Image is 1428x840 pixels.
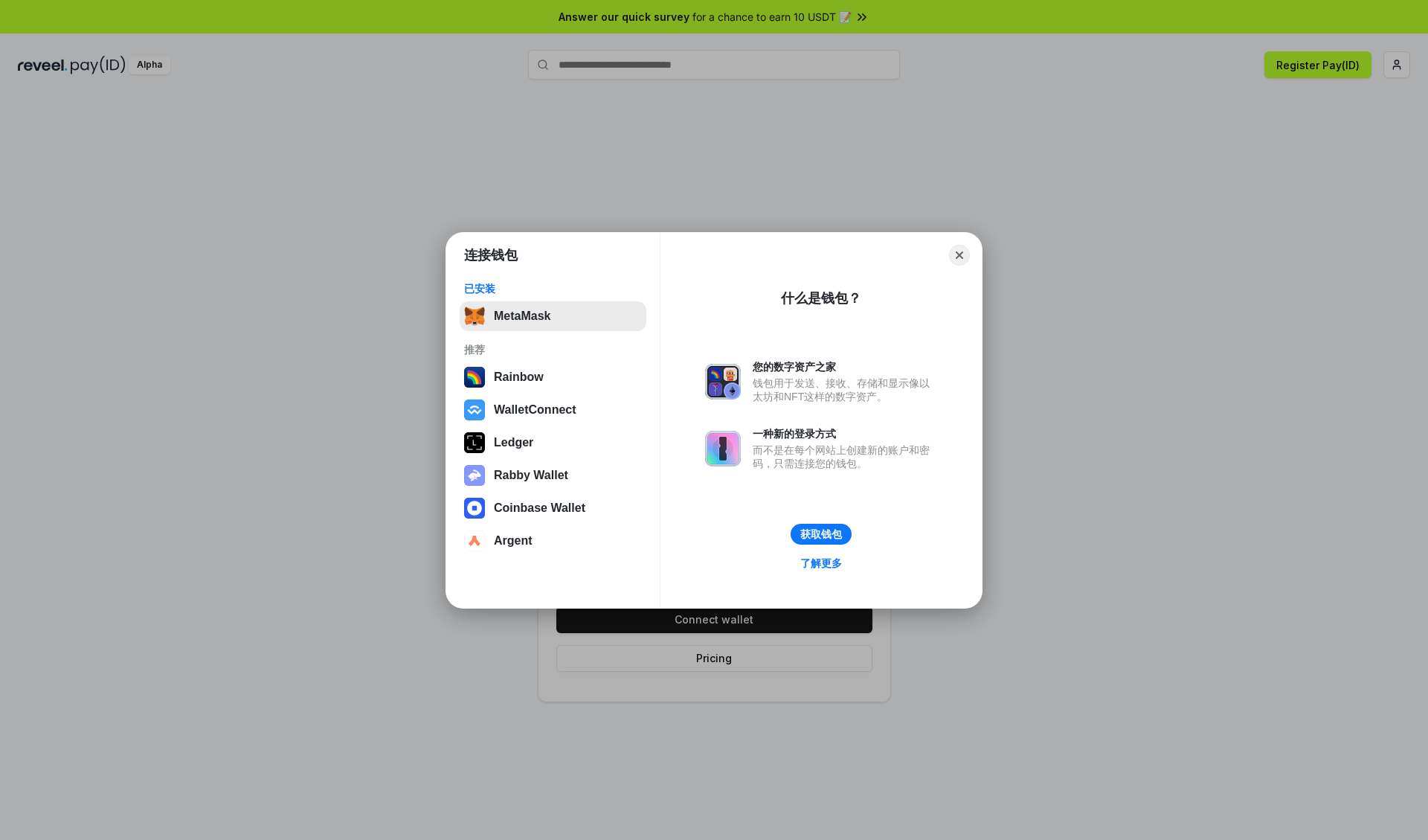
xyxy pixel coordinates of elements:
[949,245,970,266] button: Close
[460,526,646,556] button: Argent
[494,469,568,482] div: Rabby Wallet
[781,289,861,307] div: 什么是钱包？
[460,395,646,425] button: WalletConnect
[460,461,646,490] button: Rabby Wallet
[464,343,642,356] div: 推荐
[460,301,646,331] button: MetaMask
[464,282,642,295] div: 已安装
[464,432,485,453] img: svg+xml,%3Csvg%20xmlns%3D%22http%3A%2F%2Fwww.w3.org%2F2000%2Fsvg%22%20width%3D%2228%22%20height%3...
[464,400,485,420] img: svg+xml,%3Csvg%20width%3D%2228%22%20height%3D%2228%22%20viewBox%3D%220%200%2028%2028%22%20fill%3D...
[494,310,550,323] div: MetaMask
[753,376,937,403] div: 钱包用于发送、接收、存储和显示像以太坊和NFT这样的数字资产。
[494,501,585,515] div: Coinbase Wallet
[791,524,852,545] button: 获取钱包
[791,554,851,573] a: 了解更多
[464,498,485,519] img: svg+xml,%3Csvg%20width%3D%2228%22%20height%3D%2228%22%20viewBox%3D%220%200%2028%2028%22%20fill%3D...
[460,428,646,458] button: Ledger
[753,360,937,373] div: 您的数字资产之家
[753,443,937,470] div: 而不是在每个网站上创建新的账户和密码，只需连接您的钱包。
[494,534,533,548] div: Argent
[494,403,576,417] div: WalletConnect
[705,431,741,467] img: svg+xml,%3Csvg%20xmlns%3D%22http%3A%2F%2Fwww.w3.org%2F2000%2Fsvg%22%20fill%3D%22none%22%20viewBox...
[464,246,518,264] h1: 连接钱包
[460,362,646,392] button: Rainbow
[464,530,485,551] img: svg+xml,%3Csvg%20width%3D%2228%22%20height%3D%2228%22%20viewBox%3D%220%200%2028%2028%22%20fill%3D...
[494,371,544,384] div: Rainbow
[460,493,646,523] button: Coinbase Wallet
[464,367,485,388] img: svg+xml,%3Csvg%20width%3D%22120%22%20height%3D%22120%22%20viewBox%3D%220%200%20120%20120%22%20fil...
[494,436,533,449] div: Ledger
[753,427,937,440] div: 一种新的登录方式
[800,528,842,541] div: 获取钱包
[464,465,485,486] img: svg+xml,%3Csvg%20xmlns%3D%22http%3A%2F%2Fwww.w3.org%2F2000%2Fsvg%22%20fill%3D%22none%22%20viewBox...
[464,306,485,327] img: svg+xml,%3Csvg%20fill%3D%22none%22%20height%3D%2233%22%20viewBox%3D%220%200%2035%2033%22%20width%...
[800,557,842,570] div: 了解更多
[705,364,741,400] img: svg+xml,%3Csvg%20xmlns%3D%22http%3A%2F%2Fwww.w3.org%2F2000%2Fsvg%22%20fill%3D%22none%22%20viewBox...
